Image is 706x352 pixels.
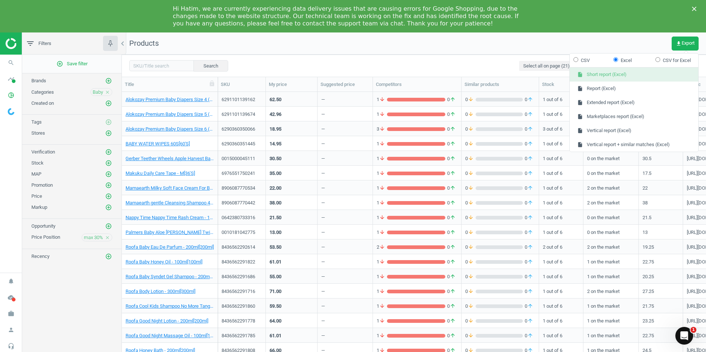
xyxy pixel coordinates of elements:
[126,318,208,324] a: Roofa Good Night Lotion - 200ml[200ml]
[642,244,654,253] div: 19.25
[4,274,18,288] i: notifications
[321,214,325,224] div: —
[465,214,476,221] span: 0
[105,148,112,156] button: add_circle_outline
[570,68,698,82] button: Short report (Excel)
[31,253,49,259] span: Recency
[527,155,533,162] i: arrow_upward
[527,273,533,280] i: arrow_upward
[4,290,18,304] i: cloud_done
[465,126,476,132] span: 0
[118,39,127,48] i: chevron_left
[577,72,583,77] i: insert_drive_file
[222,214,262,221] div: 0642380733316
[31,234,60,240] span: Price Position
[270,229,281,236] div: 13.00
[105,204,112,211] i: add_circle_outline
[321,273,325,283] div: —
[38,40,51,47] span: Filters
[445,229,457,236] span: 0
[450,229,456,236] i: arrow_upward
[6,38,58,49] img: ajHJNr6hYgQAAAAASUVORK5CYII=
[527,170,533,177] i: arrow_upward
[450,273,456,280] i: arrow_upward
[105,235,110,240] i: close
[543,255,579,268] div: 1 out of 6
[577,142,583,148] i: insert_drive_file
[377,141,387,147] span: 1
[465,141,476,147] span: 0
[642,229,648,238] div: 13
[379,155,385,162] i: arrow_downward
[105,149,112,155] i: add_circle_outline
[519,61,574,71] button: Select all on page (21)
[56,61,88,67] span: Save filter
[450,111,456,118] i: arrow_upward
[26,39,35,48] i: filter_list
[523,126,535,132] span: 0
[527,141,533,147] i: arrow_upward
[105,171,112,177] i: add_circle_outline
[222,229,262,236] div: 0010181042775
[465,244,476,251] span: 0
[642,155,651,165] div: 30.5
[31,182,53,188] span: Promotion
[527,259,533,265] i: arrow_upward
[527,200,533,206] i: arrow_upward
[321,229,325,238] div: —
[468,141,474,147] i: arrow_downward
[105,118,112,126] button: add_circle_outline
[543,166,579,179] div: 1 out of 6
[642,214,651,224] div: 21.5
[573,57,590,64] label: CSV
[465,259,476,265] span: 0
[321,155,325,165] div: —
[642,273,654,283] div: 20.25
[692,7,699,11] div: Close
[543,122,579,135] div: 3 out of 6
[126,244,214,251] a: Roofa Baby Eau De Parfum - 200ml[200ml]
[126,126,214,132] a: Alokozay Premium Baby Diapers Size 6 (15+ kg) - 14 Pcs[14'S]
[587,181,635,194] div: 2 on the market
[105,193,112,200] button: add_circle_outline
[543,240,579,253] div: 2 out of 6
[221,81,263,88] div: SKU
[523,185,535,191] span: 0
[31,89,54,95] span: Categories
[468,200,474,206] i: arrow_downward
[105,182,112,189] button: add_circle_outline
[523,155,535,162] span: 0
[270,170,281,177] div: 35.00
[527,229,533,236] i: arrow_upward
[377,200,387,206] span: 1
[468,244,474,251] i: arrow_downward
[587,196,635,209] div: 2 on the market
[450,96,456,103] i: arrow_upward
[321,96,325,106] div: —
[93,89,103,96] span: Baby
[222,96,262,103] div: 6291101139162
[587,284,635,297] div: 2 on the market
[105,90,110,95] i: close
[543,181,579,194] div: 1 out of 6
[587,225,635,238] div: 0 on the market
[379,111,385,118] i: arrow_downward
[4,56,18,70] i: search
[377,96,387,103] span: 1
[126,259,202,265] a: Roofa Baby Honey Oil - 100ml[100ml]
[193,60,228,71] button: Search
[129,39,159,48] span: Products
[570,82,698,96] button: Report (Excel)
[445,244,457,251] span: 0
[379,126,385,132] i: arrow_downward
[613,57,632,64] label: Excel
[126,214,214,221] a: Nappy Time Nappy Time Rash Cream - 100ml[100ml]
[468,259,474,265] i: arrow_downward
[527,96,533,103] i: arrow_upward
[270,273,281,280] div: 55.00
[527,185,533,191] i: arrow_upward
[445,185,457,191] span: 0
[465,111,476,118] span: 0
[222,141,262,147] div: 6290360351445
